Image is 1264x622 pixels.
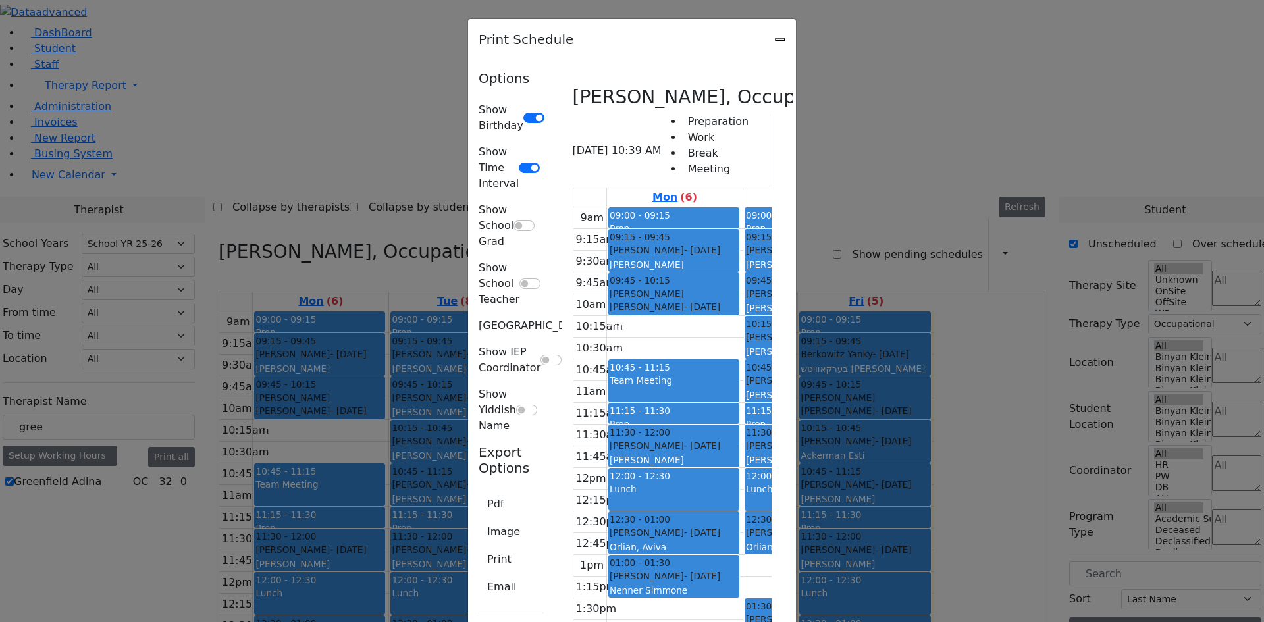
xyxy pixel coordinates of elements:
[577,557,606,573] div: 1pm
[746,301,874,315] div: [PERSON_NAME]
[610,374,738,387] div: Team Meeting
[610,569,738,583] div: [PERSON_NAME]
[573,405,626,421] div: 11:15am
[479,492,512,517] button: Pdf
[683,114,749,130] li: Preparation
[479,386,516,434] label: Show Yiddish Name
[684,571,720,581] span: - [DATE]
[573,232,619,247] div: 9:15am
[684,245,720,255] span: - [DATE]
[479,30,573,49] h5: Print Schedule
[573,297,609,313] div: 10am
[610,405,670,416] span: 11:15 - 11:30
[610,244,738,257] div: [PERSON_NAME]
[610,482,738,496] div: Lunch
[610,222,738,235] div: Prep
[746,471,806,481] span: 12:00 - 12:30
[610,258,738,271] div: [PERSON_NAME]
[610,210,670,220] span: 09:00 - 09:15
[573,319,626,334] div: 10:15am
[746,258,874,271] div: [PERSON_NAME]
[610,454,738,467] div: [PERSON_NAME]
[479,260,519,307] label: Show School Teacher
[577,210,606,226] div: 9am
[573,427,626,443] div: 11:30am
[680,190,697,205] label: (6)
[746,439,874,452] div: [PERSON_NAME]
[573,492,626,508] div: 12:15pm
[573,340,626,356] div: 10:30am
[573,362,626,378] div: 10:45am
[683,161,749,177] li: Meeting
[746,526,874,539] div: [PERSON_NAME]
[746,361,806,374] span: 10:45 - 11:15
[746,513,806,526] span: 12:30 - 01:00
[573,601,619,617] div: 1:30pm
[479,318,589,334] label: [GEOGRAPHIC_DATA]
[683,130,749,145] li: Work
[573,449,626,465] div: 11:45am
[746,230,806,244] span: 09:15 - 09:45
[684,527,720,538] span: - [DATE]
[573,536,626,552] div: 12:45pm
[746,405,806,416] span: 11:15 - 11:30
[573,384,609,400] div: 11am
[610,274,670,287] span: 09:45 - 10:15
[746,600,806,613] span: 01:30 - 02:00
[573,471,609,486] div: 12pm
[573,514,626,530] div: 12:30pm
[684,440,720,451] span: - [DATE]
[683,145,749,161] li: Break
[746,482,874,496] div: Lunch
[650,188,700,207] a: August 25, 2025
[746,244,874,257] div: [PERSON_NAME]
[610,584,738,597] div: Nenner Simmone
[573,143,662,159] span: [DATE] 10:39 AM
[479,547,520,572] button: Print
[746,317,806,330] span: 10:15 - 10:45
[573,275,619,291] div: 9:45am
[746,388,874,402] div: [PERSON_NAME]
[746,540,874,554] div: Orlian, Aviva
[610,417,738,430] div: Prep
[573,253,619,269] div: 9:30am
[479,444,544,476] h5: Export Options
[610,287,738,314] div: [PERSON_NAME] [PERSON_NAME]
[573,86,858,109] h3: [PERSON_NAME], Occupational
[746,417,874,430] div: Prep
[610,526,738,539] div: [PERSON_NAME]
[610,439,738,452] div: [PERSON_NAME]
[479,575,525,600] button: Email
[684,301,720,312] span: - [DATE]
[479,519,529,544] button: Image
[610,540,738,554] div: Orlian, Aviva
[746,374,874,387] div: [PERSON_NAME]
[610,556,670,569] span: 01:00 - 01:30
[479,144,519,192] label: Show Time Interval
[610,362,670,373] span: 10:45 - 11:15
[746,330,874,344] div: [PERSON_NAME]
[746,287,874,300] div: [PERSON_NAME]
[610,426,670,439] span: 11:30 - 12:00
[479,102,523,134] label: Show Birthday
[746,274,806,287] span: 09:45 - 10:15
[479,344,540,376] label: Show IEP Coordinator
[573,579,619,595] div: 1:15pm
[479,202,513,249] label: Show School Grad
[610,230,670,244] span: 09:15 - 09:45
[775,38,785,41] button: Close
[610,315,738,328] div: [PERSON_NAME]
[746,222,874,235] div: Prep
[610,513,670,526] span: 12:30 - 01:00
[746,426,806,439] span: 11:30 - 12:00
[746,345,874,358] div: [PERSON_NAME]
[746,454,874,467] div: [PERSON_NAME]
[479,70,544,86] h5: Options
[610,471,670,481] span: 12:00 - 12:30
[746,210,806,220] span: 09:00 - 09:15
